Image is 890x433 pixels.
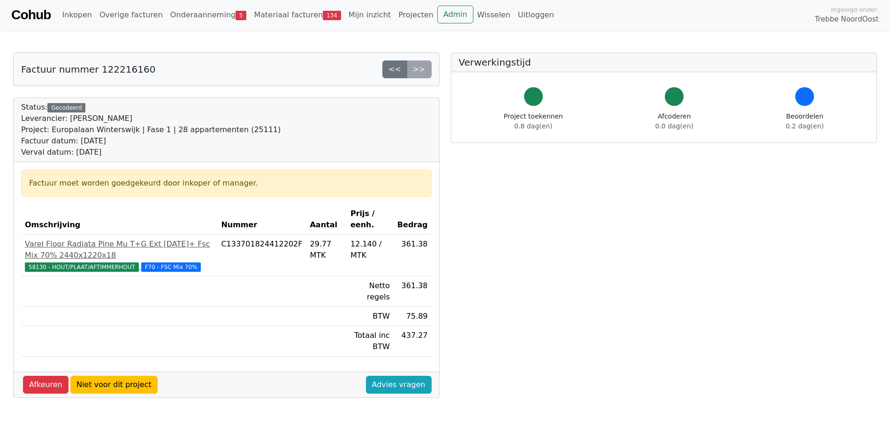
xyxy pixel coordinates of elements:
a: Onderaanneming5 [167,6,251,24]
a: Varel Floor Radiata Pine Mu T+G Ext [DATE]+ Fsc Mix 70% 2440x1220x1858130 - HOUT/PLAAT/AFTIMMERHO... [25,239,213,272]
span: 134 [323,11,341,20]
span: Ingelogd onder: [831,5,879,14]
a: Afkeuren [23,376,68,394]
div: Afcoderen [655,112,693,131]
a: Overige facturen [96,6,167,24]
h5: Verwerkingstijd [459,57,869,68]
div: Varel Floor Radiata Pine Mu T+G Ext [DATE]+ Fsc Mix 70% 2440x1220x18 [25,239,213,261]
td: Netto regels [347,276,394,307]
span: F70 - FSC Mix 70% [141,262,201,272]
th: Aantal [306,204,347,235]
div: Factuur moet worden goedgekeurd door inkoper of manager. [29,178,424,189]
td: BTW [347,307,394,326]
a: Cohub [11,4,51,26]
div: Status: [21,102,281,158]
span: 5 [236,11,246,20]
td: 361.38 [394,235,432,276]
div: Beoordelen [786,112,824,131]
div: 29.77 MTK [310,239,343,261]
div: Gecodeerd [47,103,85,112]
a: Uitloggen [514,6,558,24]
a: Admin [437,6,473,23]
td: C133701824412202F [217,235,306,276]
a: Advies vragen [366,376,432,394]
a: Materiaal facturen134 [250,6,344,24]
span: 0.8 dag(en) [514,122,552,130]
div: Leverancier: [PERSON_NAME] [21,113,281,124]
th: Nummer [217,204,306,235]
div: 12.140 / MTK [350,239,390,261]
div: Project toekennen [504,112,563,131]
span: Trebbe NoordOost [815,14,879,25]
a: Inkopen [58,6,95,24]
a: Niet voor dit project [70,376,158,394]
a: Projecten [395,6,437,24]
th: Bedrag [394,204,432,235]
span: 58130 - HOUT/PLAAT/AFTIMMERHOUT [25,262,139,272]
div: Verval datum: [DATE] [21,147,281,158]
div: Factuur datum: [DATE] [21,135,281,147]
a: << [382,60,407,78]
h5: Factuur nummer 122216160 [21,64,155,75]
td: Totaal inc BTW [347,326,394,357]
a: Wisselen [473,6,514,24]
th: Prijs / eenh. [347,204,394,235]
td: 437.27 [394,326,432,357]
td: 361.38 [394,276,432,307]
a: Mijn inzicht [345,6,395,24]
th: Omschrijving [21,204,217,235]
span: 0.2 dag(en) [786,122,824,130]
td: 75.89 [394,307,432,326]
span: 0.0 dag(en) [655,122,693,130]
div: Project: Europalaan Winterswijk | Fase 1 | 28 appartementen (25111) [21,124,281,135]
